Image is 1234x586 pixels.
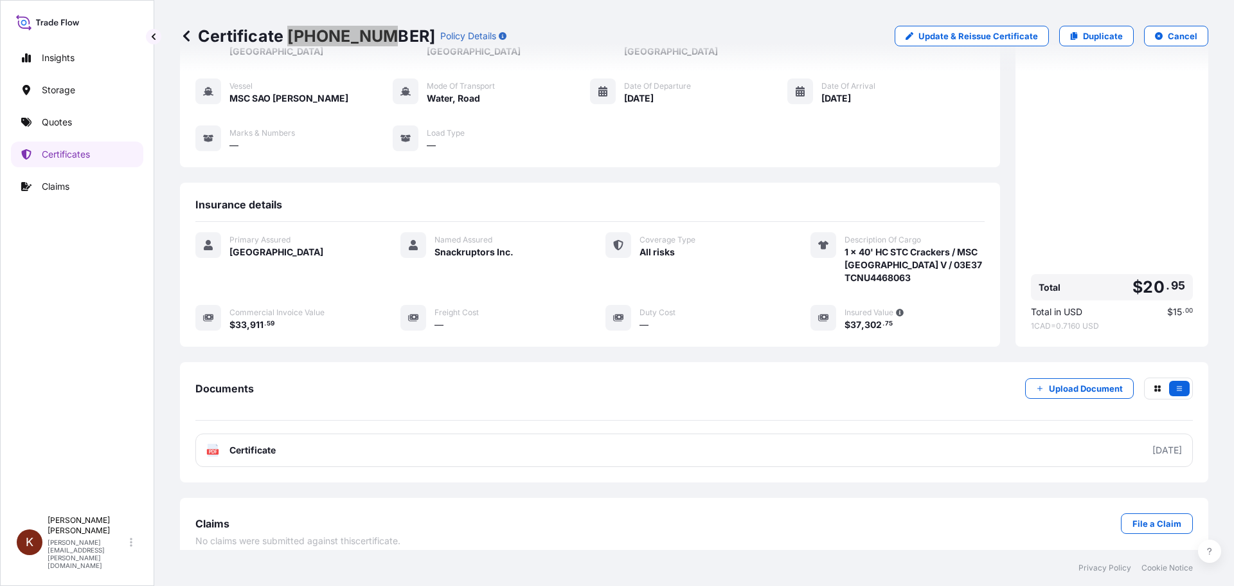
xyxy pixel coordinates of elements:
span: — [427,139,436,152]
span: Description Of Cargo [845,235,921,245]
span: 1 x 40' HC STC Crackers / MSC [GEOGRAPHIC_DATA] V / 03E37 TCNU4468063 [845,246,985,284]
span: Marks & Numbers [229,128,295,138]
span: Freight Cost [434,307,479,318]
span: — [229,139,238,152]
span: Insured Value [845,307,893,318]
span: 00 [1185,309,1193,313]
p: Cancel [1168,30,1197,42]
span: 1 CAD = 0.7160 USD [1031,321,1193,331]
span: Load Type [427,128,465,138]
p: [PERSON_NAME][EMAIL_ADDRESS][PERSON_NAME][DOMAIN_NAME] [48,538,127,569]
button: Cancel [1144,26,1208,46]
span: MSC SAO [PERSON_NAME] [229,92,348,105]
span: K [26,536,33,549]
span: Vessel [229,81,253,91]
p: Policy Details [440,30,496,42]
span: 302 [864,320,882,329]
span: 37 [850,320,861,329]
a: Privacy Policy [1078,563,1131,573]
span: [DATE] [624,92,654,105]
span: $ [1167,307,1173,316]
p: Certificate [PHONE_NUMBER] [180,26,435,46]
p: Insights [42,51,75,64]
span: Water, Road [427,92,480,105]
span: Mode of Transport [427,81,495,91]
span: $ [1132,279,1143,295]
span: Snackruptors Inc. [434,246,514,259]
span: $ [845,320,850,329]
span: Total [1039,281,1060,294]
span: 95 [1171,282,1185,289]
span: Date of Arrival [821,81,875,91]
span: . [1183,309,1185,313]
p: File a Claim [1132,517,1181,530]
p: [PERSON_NAME] [PERSON_NAME] [48,515,127,536]
a: File a Claim [1121,513,1193,534]
span: — [434,318,443,331]
span: Coverage Type [639,235,695,245]
text: PDF [209,450,217,454]
a: Claims [11,174,143,199]
span: All risks [639,246,675,259]
span: No claims were submitted against this certificate . [195,535,400,547]
a: Duplicate [1059,26,1134,46]
span: 59 [267,322,274,326]
a: Quotes [11,109,143,135]
span: Named Assured [434,235,492,245]
span: Documents [195,382,254,395]
a: Update & Reissue Certificate [895,26,1049,46]
p: Storage [42,84,75,96]
span: , [861,320,864,329]
span: . [264,322,266,326]
a: Insights [11,45,143,71]
p: Claims [42,180,69,193]
div: [DATE] [1152,444,1182,457]
span: . [882,322,884,326]
span: Insurance details [195,198,282,211]
span: [GEOGRAPHIC_DATA] [229,246,323,259]
span: Certificate [229,444,276,457]
span: 33 [235,320,247,329]
span: Claims [195,517,229,530]
a: Certificates [11,142,143,167]
span: 20 [1143,279,1164,295]
span: Duty Cost [639,307,675,318]
span: 75 [885,322,893,326]
span: — [639,318,648,331]
p: Duplicate [1083,30,1123,42]
span: Date of Departure [624,81,691,91]
p: Quotes [42,116,72,129]
span: Commercial Invoice Value [229,307,325,318]
span: $ [229,320,235,329]
button: Upload Document [1025,378,1134,399]
span: , [247,320,250,329]
p: Certificates [42,148,90,161]
a: Cookie Notice [1141,563,1193,573]
p: Update & Reissue Certificate [918,30,1038,42]
span: [DATE] [821,92,851,105]
a: Storage [11,77,143,103]
span: Total in USD [1031,306,1082,318]
p: Upload Document [1049,382,1123,395]
span: 911 [250,320,264,329]
a: PDFCertificate[DATE] [195,434,1193,467]
span: . [1166,282,1170,289]
span: Primary Assured [229,235,291,245]
span: 15 [1173,307,1182,316]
